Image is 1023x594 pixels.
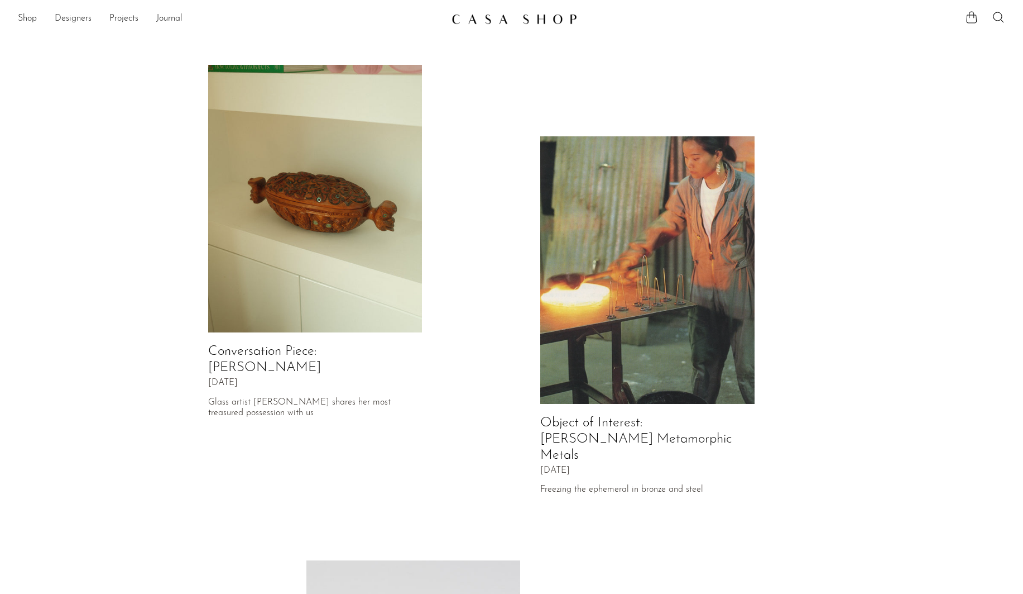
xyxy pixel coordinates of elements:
[540,484,755,495] p: Freezing the ephemeral in bronze and steel
[208,397,422,419] p: Glass artist [PERSON_NAME] shares her most treasured possession with us
[55,12,92,26] a: Designers
[208,345,321,374] a: Conversation Piece: [PERSON_NAME]
[109,12,138,26] a: Projects
[208,378,238,388] span: [DATE]
[208,65,422,333] img: Conversation Piece: Devon Made
[540,416,732,462] a: Object of Interest: [PERSON_NAME] Metamorphic Metals
[18,9,443,28] nav: Desktop navigation
[540,466,570,476] span: [DATE]
[540,136,755,405] img: Object of Interest: Izabel Lam's Metamorphic Metals
[18,9,443,28] ul: NEW HEADER MENU
[156,12,182,26] a: Journal
[18,12,37,26] a: Shop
